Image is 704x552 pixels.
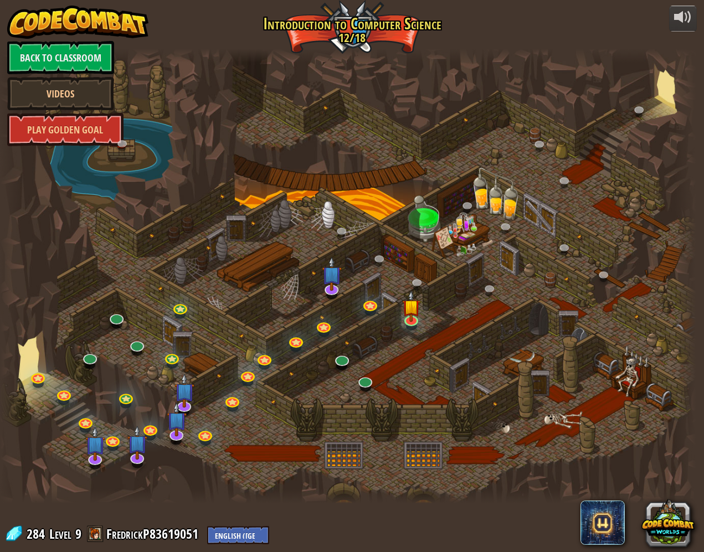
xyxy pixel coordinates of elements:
img: level-banner-unstarted-subscriber.png [85,426,105,461]
img: level-banner-started.png [403,291,420,322]
a: FredrickP83619051 [106,525,202,543]
img: level-banner-unstarted-subscriber.png [322,256,342,291]
a: Videos [7,77,114,110]
img: level-banner-unstarted-subscriber.png [127,426,147,460]
img: level-banner-unstarted-subscriber.png [166,403,186,437]
span: 284 [27,525,48,543]
img: level-banner-unstarted-subscriber.png [174,374,194,408]
button: Adjust volume [669,6,697,32]
span: 9 [75,525,81,543]
img: CodeCombat - Learn how to code by playing a game [7,6,149,39]
a: Play Golden Goal [7,113,124,146]
span: Level [49,525,71,543]
a: Back to Classroom [7,41,114,74]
